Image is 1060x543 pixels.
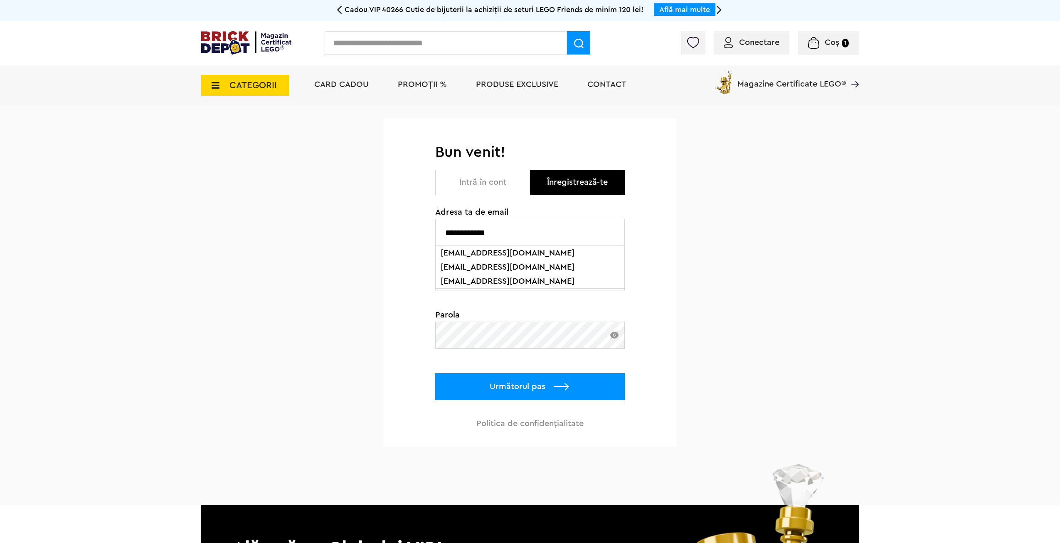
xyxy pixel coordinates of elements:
span: Adresa ta de email [435,208,625,216]
small: 1 [842,39,849,47]
li: [EMAIL_ADDRESS][DOMAIN_NAME] [438,260,622,274]
li: [EMAIL_ADDRESS][DOMAIN_NAME] [438,246,622,260]
h1: Bun venit! [435,143,625,161]
a: Produse exclusive [476,80,558,89]
span: Coș [825,38,839,47]
p: Următorul pas [435,373,625,400]
a: Politica de confidenţialitate [476,419,584,428]
a: Magazine Certificate LEGO® [846,69,859,77]
span: Cadou VIP 40266 Cutie de bijuterii la achiziții de seturi LEGO Friends de minim 120 lei! [345,6,643,13]
span: CATEGORII [229,81,277,90]
li: [EMAIL_ADDRESS][DOMAIN_NAME] [438,274,622,288]
a: Contact [587,80,626,89]
a: Card Cadou [314,80,369,89]
span: Parola [435,311,625,319]
a: Conectare [724,38,779,47]
a: PROMOȚII % [398,80,447,89]
span: Magazine Certificate LEGO® [737,69,846,88]
button: Înregistrează-te [530,170,625,195]
span: Conectare [739,38,779,47]
a: Află mai multe [659,6,710,13]
button: Intră în cont [435,170,530,195]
